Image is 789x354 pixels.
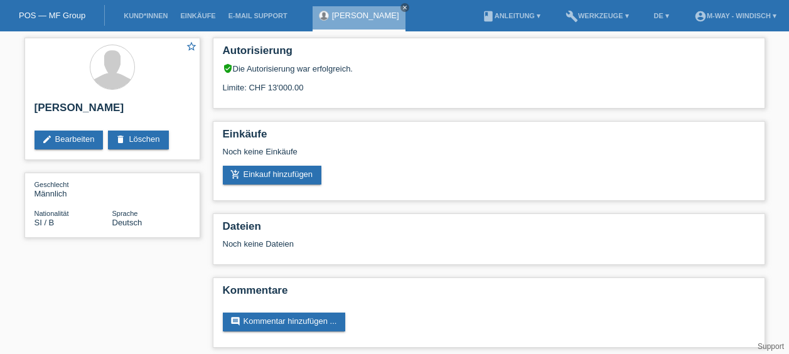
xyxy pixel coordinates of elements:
i: edit [42,134,52,144]
a: [PERSON_NAME] [332,11,399,20]
a: editBearbeiten [35,131,104,149]
i: account_circle [694,10,707,23]
div: Männlich [35,180,112,198]
span: Nationalität [35,210,69,217]
a: commentKommentar hinzufügen ... [223,313,346,331]
h2: [PERSON_NAME] [35,102,190,121]
i: book [482,10,495,23]
a: DE ▾ [648,12,675,19]
i: verified_user [223,63,233,73]
a: star_border [186,41,197,54]
a: deleteLöschen [108,131,168,149]
a: POS — MF Group [19,11,85,20]
i: comment [230,316,240,326]
i: add_shopping_cart [230,169,240,180]
div: Die Autorisierung war erfolgreich. [223,63,755,73]
a: Einkäufe [174,12,222,19]
h2: Einkäufe [223,128,755,147]
i: delete [115,134,126,144]
span: Slowenien / B / 28.05.2018 [35,218,55,227]
a: Support [758,342,784,351]
a: add_shopping_cartEinkauf hinzufügen [223,166,322,185]
h2: Autorisierung [223,45,755,63]
a: account_circlem-way - Windisch ▾ [688,12,783,19]
h2: Kommentare [223,284,755,303]
a: buildWerkzeuge ▾ [559,12,635,19]
i: build [566,10,578,23]
div: Noch keine Dateien [223,239,606,249]
i: star_border [186,41,197,52]
a: close [400,3,409,12]
span: Deutsch [112,218,142,227]
a: E-Mail Support [222,12,294,19]
span: Geschlecht [35,181,69,188]
i: close [402,4,408,11]
div: Noch keine Einkäufe [223,147,755,166]
span: Sprache [112,210,138,217]
h2: Dateien [223,220,755,239]
div: Limite: CHF 13'000.00 [223,73,755,92]
a: bookAnleitung ▾ [476,12,547,19]
a: Kund*innen [117,12,174,19]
